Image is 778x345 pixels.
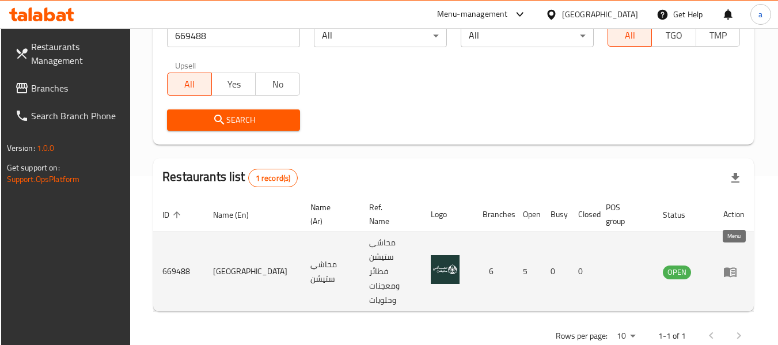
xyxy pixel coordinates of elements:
[175,61,196,69] label: Upsell
[714,197,754,232] th: Action
[213,208,264,222] span: Name (En)
[514,232,541,312] td: 5
[437,7,508,21] div: Menu-management
[612,328,640,345] div: Rows per page:
[569,197,597,232] th: Closed
[153,197,754,312] table: enhanced table
[6,33,131,74] a: Restaurants Management
[162,208,184,222] span: ID
[204,232,301,312] td: [GEOGRAPHIC_DATA]
[658,329,686,343] p: 1-1 of 1
[422,197,473,232] th: Logo
[7,160,60,175] span: Get support on:
[7,141,35,156] span: Version:
[31,81,122,95] span: Branches
[651,24,696,47] button: TGO
[514,197,541,232] th: Open
[260,76,295,93] span: No
[369,200,407,228] span: Ref. Name
[249,173,298,184] span: 1 record(s)
[606,200,640,228] span: POS group
[6,74,131,102] a: Branches
[701,27,736,44] span: TMP
[722,164,749,192] div: Export file
[461,24,594,47] div: All
[663,266,691,279] span: OPEN
[608,24,652,47] button: All
[310,200,346,228] span: Name (Ar)
[176,113,291,127] span: Search
[211,73,256,96] button: Yes
[613,27,648,44] span: All
[431,255,460,284] img: Mahashi Station
[37,141,55,156] span: 1.0.0
[167,24,300,47] input: Search for restaurant name or ID..
[360,232,421,312] td: محاشي ستيشن فطائر ومعجنات وحلويات
[255,73,300,96] button: No
[7,172,80,187] a: Support.OpsPlatform
[541,232,569,312] td: 0
[656,27,692,44] span: TGO
[248,169,298,187] div: Total records count
[541,197,569,232] th: Busy
[663,208,700,222] span: Status
[167,73,212,96] button: All
[31,40,122,67] span: Restaurants Management
[162,168,298,187] h2: Restaurants list
[217,76,252,93] span: Yes
[31,109,122,123] span: Search Branch Phone
[473,197,514,232] th: Branches
[172,76,207,93] span: All
[473,232,514,312] td: 6
[556,329,608,343] p: Rows per page:
[301,232,360,312] td: محاشي ستيشن
[6,102,131,130] a: Search Branch Phone
[167,109,300,131] button: Search
[562,8,638,21] div: [GEOGRAPHIC_DATA]
[696,24,741,47] button: TMP
[758,8,762,21] span: a
[314,24,447,47] div: All
[153,232,204,312] td: 669488
[569,232,597,312] td: 0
